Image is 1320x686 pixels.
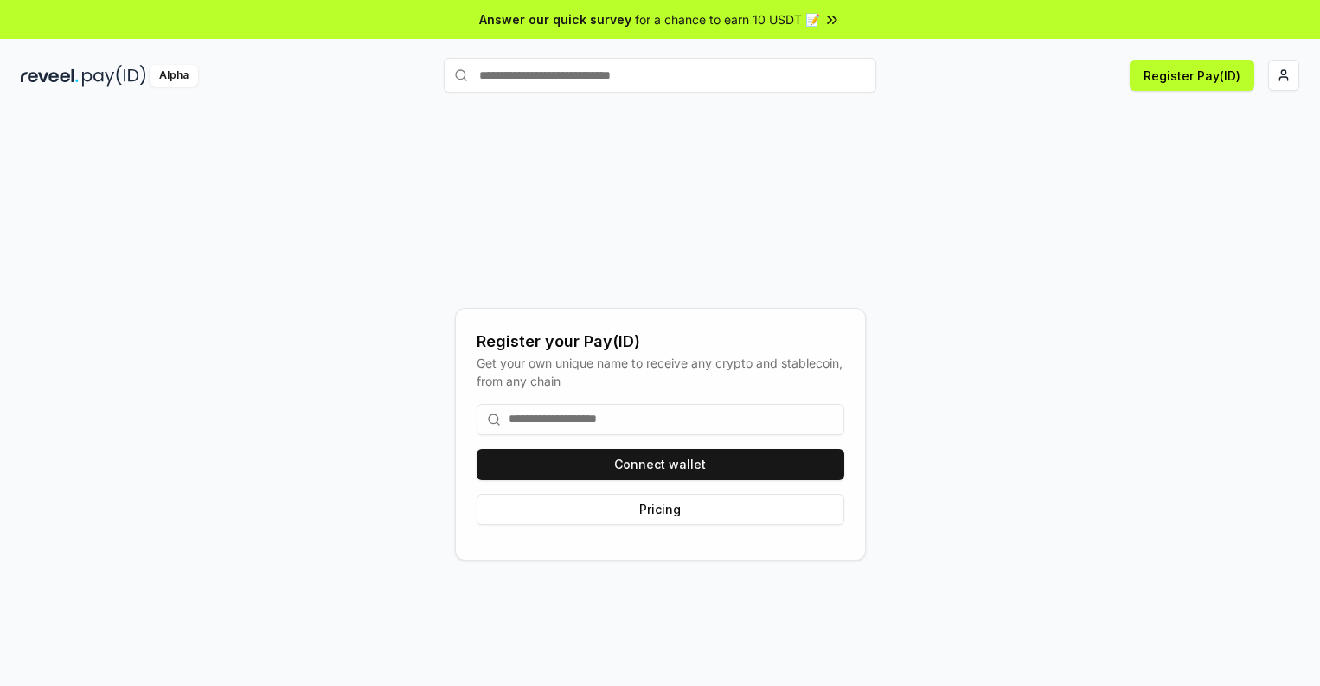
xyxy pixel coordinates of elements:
span: for a chance to earn 10 USDT 📝 [635,10,820,29]
span: Answer our quick survey [479,10,631,29]
img: reveel_dark [21,65,79,87]
button: Pricing [477,494,844,525]
img: pay_id [82,65,146,87]
div: Alpha [150,65,198,87]
button: Register Pay(ID) [1130,60,1254,91]
button: Connect wallet [477,449,844,480]
div: Get your own unique name to receive any crypto and stablecoin, from any chain [477,354,844,390]
div: Register your Pay(ID) [477,330,844,354]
